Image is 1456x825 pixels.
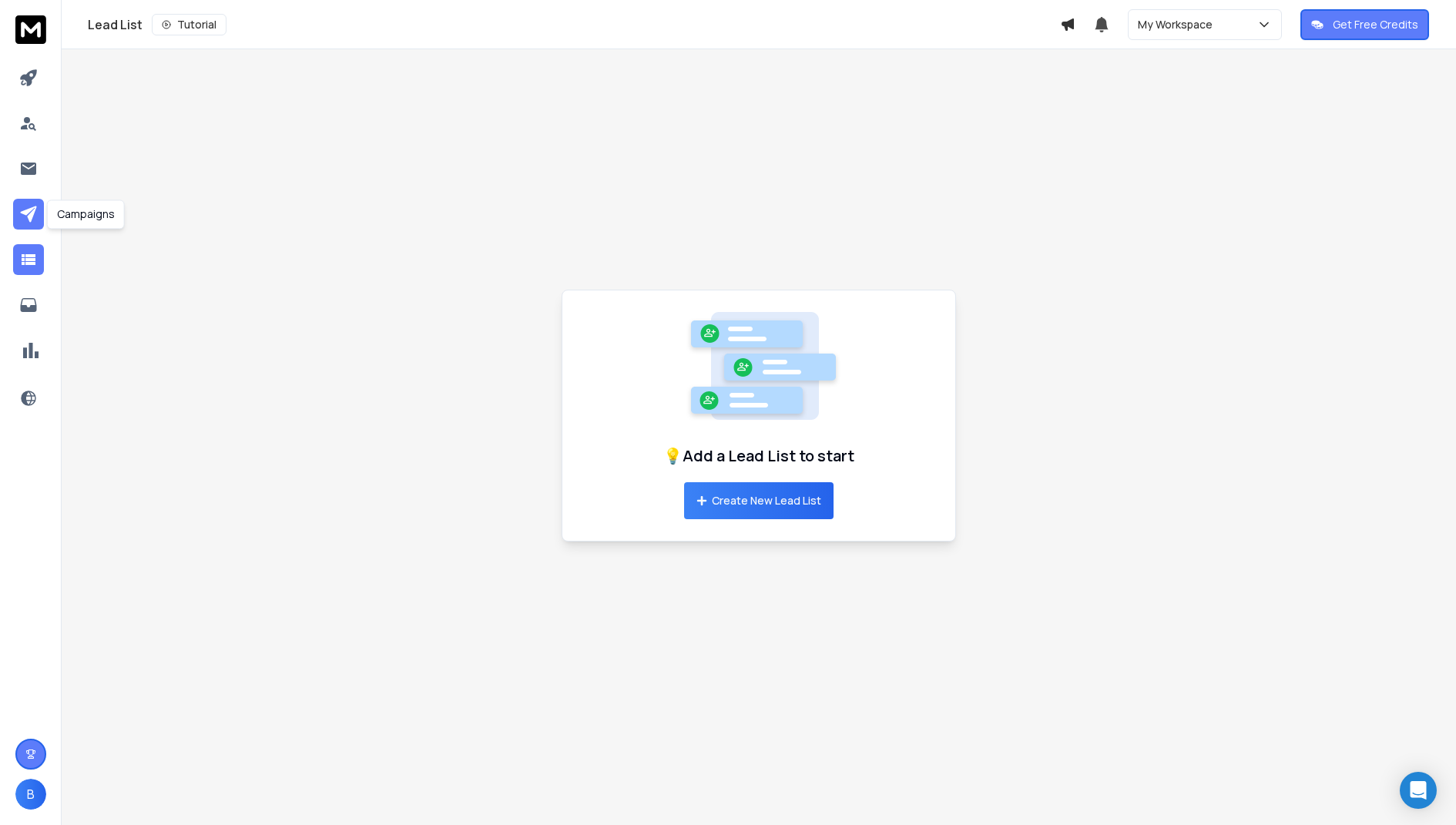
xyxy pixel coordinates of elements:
[88,14,1060,35] div: Lead List
[684,482,834,519] button: Create New Lead List
[1333,17,1418,32] p: Get Free Credits
[663,445,854,467] h1: 💡Add a Lead List to start
[1138,17,1219,32] p: My Workspace
[1300,9,1429,40] button: Get Free Credits
[15,779,46,810] button: B
[47,200,125,229] div: Campaigns
[152,14,226,35] button: Tutorial
[1400,772,1437,809] div: Open Intercom Messenger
